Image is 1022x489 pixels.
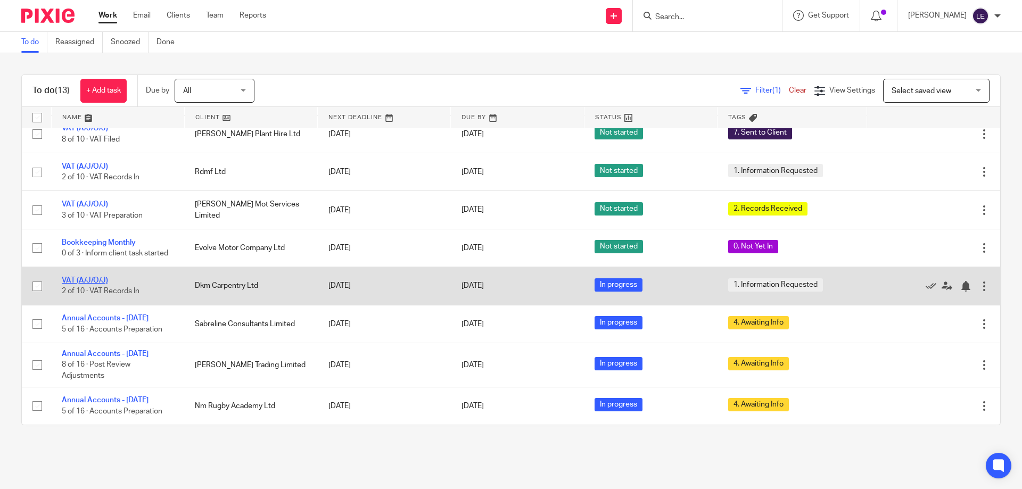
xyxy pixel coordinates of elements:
[62,250,168,257] span: 0 of 3 · Inform client task started
[184,387,317,425] td: Nm Rugby Academy Ltd
[318,387,451,425] td: [DATE]
[184,229,317,267] td: Evolve Motor Company Ltd
[184,153,317,191] td: Rdmf Ltd
[461,206,484,214] span: [DATE]
[80,79,127,103] a: + Add task
[184,267,317,305] td: Dkm Carpentry Ltd
[146,85,169,96] p: Due by
[461,282,484,289] span: [DATE]
[318,191,451,229] td: [DATE]
[62,212,143,219] span: 3 of 10 · VAT Preparation
[728,240,778,253] span: 0. Not Yet In
[21,32,47,53] a: To do
[461,361,484,369] span: [DATE]
[184,191,317,229] td: [PERSON_NAME] Mot Services Limited
[184,115,317,153] td: [PERSON_NAME] Plant Hire Ltd
[972,7,989,24] img: svg%3E
[755,87,789,94] span: Filter
[595,202,643,216] span: Not started
[461,320,484,328] span: [DATE]
[318,115,451,153] td: [DATE]
[183,87,191,95] span: All
[892,87,951,95] span: Select saved view
[728,316,789,329] span: 4. Awaiting Info
[654,13,750,22] input: Search
[62,396,149,404] a: Annual Accounts - [DATE]
[728,164,823,177] span: 1. Information Requested
[926,280,942,291] a: Mark as done
[62,361,130,380] span: 8 of 16 · Post Review Adjustments
[62,173,139,181] span: 2 of 10 · VAT Records In
[318,305,451,343] td: [DATE]
[908,10,967,21] p: [PERSON_NAME]
[595,164,643,177] span: Not started
[98,10,117,21] a: Work
[461,244,484,252] span: [DATE]
[595,398,642,411] span: In progress
[62,326,162,333] span: 5 of 16 · Accounts Preparation
[318,153,451,191] td: [DATE]
[62,277,108,284] a: VAT (A/J/O/J)
[808,12,849,19] span: Get Support
[55,86,70,95] span: (13)
[32,85,70,96] h1: To do
[62,136,120,143] span: 8 of 10 · VAT Filed
[595,126,643,139] span: Not started
[156,32,183,53] a: Done
[62,163,108,170] a: VAT (A/J/O/J)
[62,350,149,358] a: Annual Accounts - [DATE]
[728,114,746,120] span: Tags
[318,229,451,267] td: [DATE]
[595,316,642,329] span: In progress
[728,398,789,411] span: 4. Awaiting Info
[829,87,875,94] span: View Settings
[772,87,781,94] span: (1)
[62,288,139,295] span: 2 of 10 · VAT Records In
[184,305,317,343] td: Sabreline Consultants Limited
[318,343,451,387] td: [DATE]
[21,9,75,23] img: Pixie
[728,278,823,292] span: 1. Information Requested
[62,408,162,415] span: 5 of 16 · Accounts Preparation
[728,202,807,216] span: 2. Records Received
[206,10,224,21] a: Team
[595,240,643,253] span: Not started
[595,278,642,292] span: In progress
[62,239,136,246] a: Bookkeeping Monthly
[461,402,484,410] span: [DATE]
[240,10,266,21] a: Reports
[595,357,642,370] span: In progress
[461,130,484,138] span: [DATE]
[318,267,451,305] td: [DATE]
[133,10,151,21] a: Email
[728,357,789,370] span: 4. Awaiting Info
[728,126,792,139] span: 7. Sent to Client
[461,168,484,176] span: [DATE]
[62,201,108,208] a: VAT (A/J/O/J)
[62,314,149,322] a: Annual Accounts - [DATE]
[167,10,190,21] a: Clients
[55,32,103,53] a: Reassigned
[184,343,317,387] td: [PERSON_NAME] Trading Limited
[62,125,108,132] a: VAT (A/J/O/J)
[111,32,149,53] a: Snoozed
[789,87,806,94] a: Clear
